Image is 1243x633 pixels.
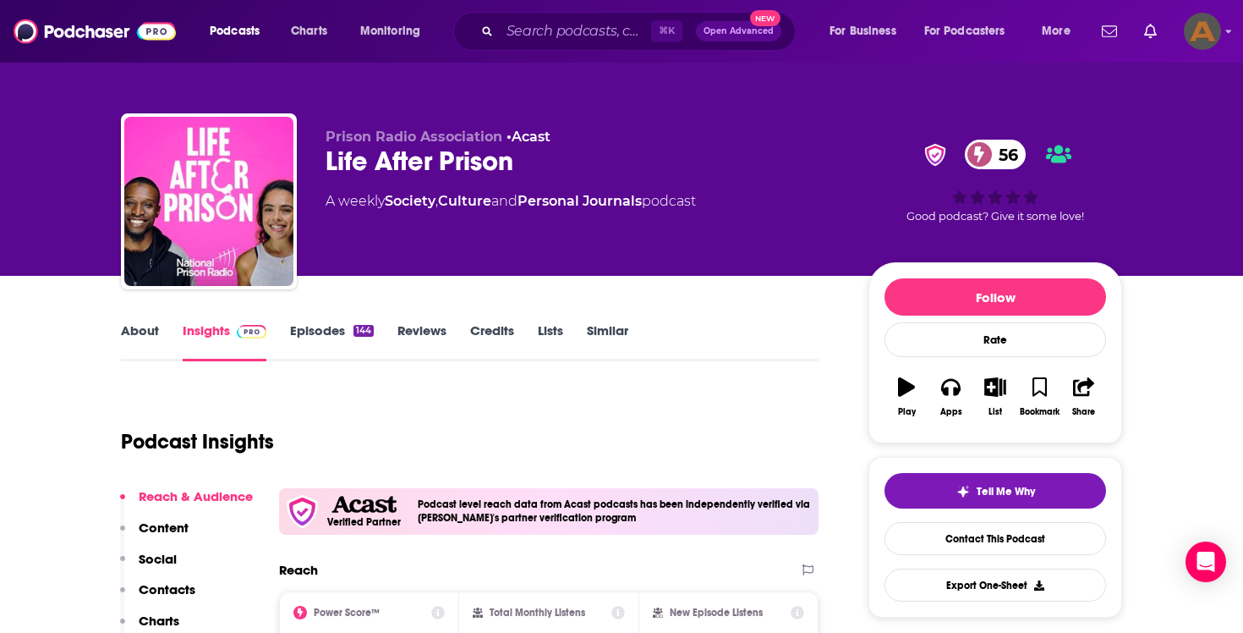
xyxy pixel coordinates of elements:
button: open menu [818,18,917,45]
div: Open Intercom Messenger [1186,542,1226,582]
h1: Podcast Insights [121,429,274,454]
button: Apps [928,366,972,427]
a: Culture [438,193,491,209]
button: Follow [884,278,1106,316]
button: open menu [913,18,1030,45]
img: Acast [331,496,396,514]
span: ⌘ K [651,20,682,42]
span: New [750,10,780,26]
p: Content [139,520,189,536]
button: Bookmark [1017,366,1061,427]
div: Share [1072,407,1095,417]
button: open menu [1030,18,1092,45]
span: Prison Radio Association [326,129,502,145]
img: Podchaser - Follow, Share and Rate Podcasts [14,15,176,47]
input: Search podcasts, credits, & more... [500,18,651,45]
button: Social [120,551,177,582]
span: For Podcasters [924,19,1005,43]
h4: Podcast level reach data from Acast podcasts has been independently verified via [PERSON_NAME]'s ... [418,498,812,524]
span: More [1042,19,1071,43]
span: 56 [982,140,1027,169]
a: Similar [587,322,628,361]
button: tell me why sparkleTell Me Why [884,473,1106,509]
button: open menu [198,18,282,45]
a: Reviews [397,322,446,361]
a: About [121,322,159,361]
span: Open Advanced [704,27,774,36]
img: verified Badge [919,144,951,166]
p: Charts [139,613,179,629]
a: Credits [470,322,514,361]
a: Show notifications dropdown [1095,17,1124,46]
span: Podcasts [210,19,260,43]
span: Charts [291,19,327,43]
h2: Power Score™ [314,607,380,619]
button: Export One-Sheet [884,569,1106,602]
img: verfied icon [286,495,319,528]
h5: Verified Partner [327,517,401,527]
button: List [973,366,1017,427]
button: Play [884,366,928,427]
a: Charts [280,18,337,45]
div: Bookmark [1020,407,1060,417]
a: Personal Journals [517,193,642,209]
p: Contacts [139,581,195,597]
button: Content [120,520,189,551]
button: Open AdvancedNew [696,21,781,41]
button: Show profile menu [1184,13,1221,50]
img: Life After Prison [124,117,293,286]
button: open menu [348,18,442,45]
div: Play [898,407,916,417]
button: Share [1062,366,1106,427]
div: 144 [353,325,374,337]
span: • [507,129,550,145]
span: Good podcast? Give it some love! [906,210,1084,223]
span: , [435,193,438,209]
a: Show notifications dropdown [1137,17,1164,46]
a: Lists [538,322,563,361]
h2: Reach [279,562,318,578]
span: Monitoring [360,19,420,43]
a: Society [385,193,435,209]
div: A weekly podcast [326,191,696,212]
img: User Profile [1184,13,1221,50]
div: Rate [884,322,1106,357]
p: Reach & Audience [139,488,253,504]
p: Social [139,551,177,567]
a: 56 [965,140,1027,169]
span: Logged in as AinsleyShea [1184,13,1221,50]
button: Contacts [120,581,195,613]
h2: New Episode Listens [670,607,763,619]
a: Acast [512,129,550,145]
div: List [988,407,1002,417]
div: verified Badge56Good podcast? Give it some love! [868,129,1122,234]
img: Podchaser Pro [237,325,266,339]
span: and [491,193,517,209]
a: Episodes144 [290,322,374,361]
a: Contact This Podcast [884,522,1106,555]
img: tell me why sparkle [956,485,970,498]
span: For Business [830,19,896,43]
div: Search podcasts, credits, & more... [469,12,812,51]
button: Reach & Audience [120,488,253,520]
span: Tell Me Why [977,485,1035,498]
div: Apps [940,407,962,417]
a: InsightsPodchaser Pro [183,322,266,361]
h2: Total Monthly Listens [490,607,585,619]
